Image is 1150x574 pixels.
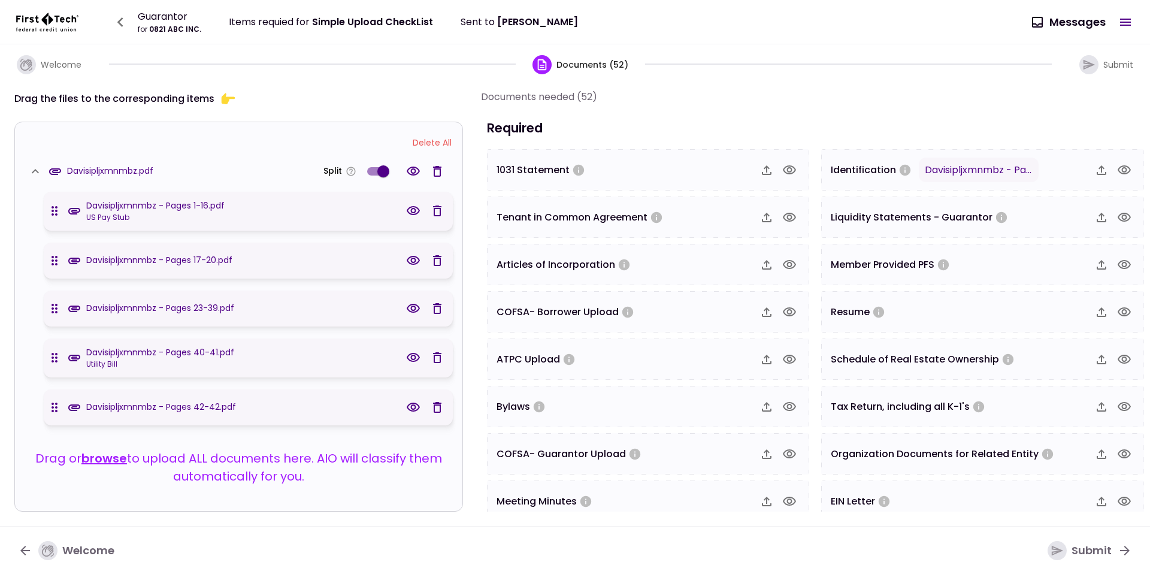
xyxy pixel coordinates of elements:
[86,401,236,413] span: Davisipljxmnmbz - Pages 42-42.pdf
[497,447,626,461] span: COFSA- Guarantor Upload
[618,258,631,271] svg: Please provide your Articles of Incorporation/Organization.
[25,449,453,485] p: Drag or to upload ALL documents here. AIO will classify them automatically for you.
[831,305,870,319] span: Resume
[138,9,201,24] div: Guarantor
[1048,541,1112,560] div: Submit
[497,258,615,271] span: Articles of Incorporation
[831,400,970,413] span: Tax Return, including all K-1's
[562,353,576,366] svg: Please complete the Authorization to Pull Credit (ATPC). The form must be signed by all individua...
[831,163,896,177] span: Identification
[138,24,201,35] div: 0821 ABC INC.
[86,346,234,359] span: Davisipljxmnmbz - Pages 40-41.pdf
[312,15,433,29] span: Simple Upload CheckList
[1038,535,1142,566] button: Submit
[14,4,80,41] img: Logo
[650,211,663,224] svg: Please provide your fully executed Tenant in Common Agreement.
[534,46,627,84] button: Documents (52)
[1070,46,1143,84] button: Submit
[497,400,530,413] span: Bylaws
[229,14,433,29] div: Items requied for
[86,200,225,212] span: Davisipljxmnmbz - Pages 1-16.pdf
[497,15,578,29] span: [PERSON_NAME]
[8,535,124,566] button: Welcome
[497,210,647,224] span: Tenant in Common Agreement
[898,164,912,177] svg: Please upload a front and back copy of your Driver's License. All authorized individual guarantor...
[38,541,114,560] div: Welcome
[1103,59,1133,71] span: Submit
[972,400,985,413] svg: Please provide Federal Tax Return & all K1’s, Schedules and Statements.
[937,258,950,271] svg: Please upload a current personal financial statement (PFS), dated within 60 days of today's date,...
[532,400,546,413] svg: Please provide your Bylaws.
[628,448,641,461] svg: Please review and sign the Certificate of Financial Statement Accuracy (COFSA). The form to be co...
[7,46,91,84] button: Welcome
[138,24,147,34] span: for
[831,447,1039,461] span: Organization Documents for Related Entity
[14,89,463,107] div: Drag the files to the corresponding items
[497,305,619,319] span: COFSA- Borrower Upload
[877,495,891,508] svg: Please provide a copy of entity's IRS EIN letter.
[481,89,597,104] div: Documents needed (52)
[497,352,560,366] span: ATPC Upload
[481,119,1150,137] h3: Required
[86,254,232,267] span: Davisipljxmnmbz - Pages 17-20.pdf
[1001,353,1015,366] svg: Please upload your Schedule of Real Estate Ownership.
[995,211,1008,224] svg: Please provide current copies of guarantor liquidity statements, including recent bank/brokerage ...
[831,352,999,366] span: Schedule of Real Estate Ownership
[86,212,225,223] span: US Pay Stub
[497,494,577,508] span: Meeting Minutes
[556,59,628,71] span: Documents (52)
[41,59,81,71] span: Welcome
[81,449,127,467] button: browse
[346,166,356,177] svg: Turn off for uploading the file as is. Turn on for splitting the file to its included documents.
[872,306,885,319] svg: Please upload your resume for senior management and/or members.
[86,359,234,370] span: Utility Bill
[831,494,875,508] span: EIN Letter
[497,163,570,177] span: 1031 Statement
[323,165,342,177] span: Split
[461,14,578,29] div: Sent to
[407,132,458,154] button: Delete All
[86,302,234,315] span: Davisipljxmnmbz - Pages 23-39.pdf
[621,306,634,319] svg: Please review and sign the Certificate of Financial Statement Accuracy (COFSA). The form must be ...
[572,164,585,177] svg: Please upload your 1031 Exchange Statement.
[925,163,1088,177] span: Davisipljxmnmbz - Pages 21-22.pdf
[579,495,592,508] svg: Please provide your most current meeting minutes.
[831,258,934,271] span: Member Provided PFS
[1023,7,1115,38] button: Messages
[1041,448,1054,461] svg: Please provide Articles of Incorporation/Organization; Operation Agreement(s) and all Amendments,...
[67,165,153,177] span: Davisipljxmnmbz.pdf
[831,210,992,224] span: Liquidity Statements - Guarantor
